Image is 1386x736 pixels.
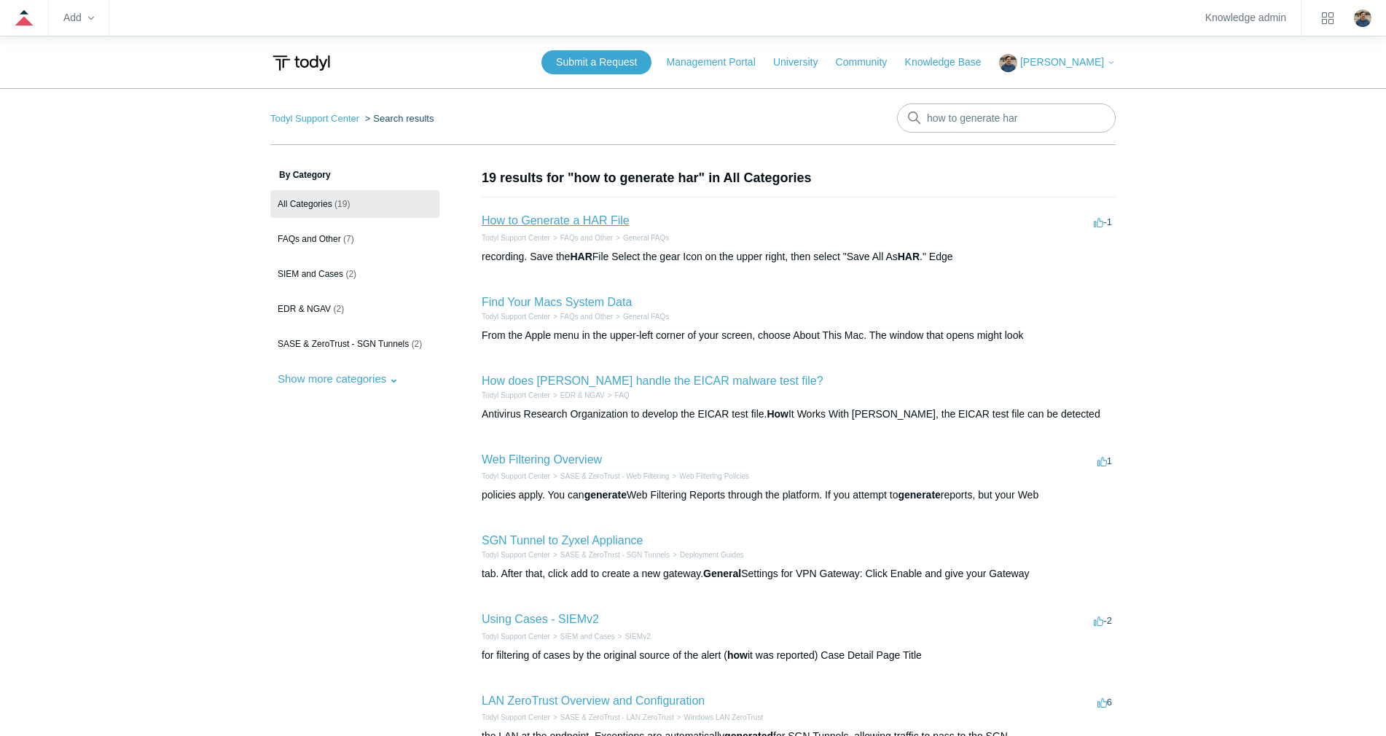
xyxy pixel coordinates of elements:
[560,234,613,242] a: FAQs and Other
[63,14,94,22] zd-hc-trigger: Add
[334,199,350,209] span: (19)
[270,168,439,181] h3: By Category
[667,55,770,70] a: Management Portal
[270,50,332,77] img: Todyl Support Center Help Center home page
[560,391,605,399] a: EDR & NGAV
[482,534,643,547] a: SGN Tunnel to Zyxel Appliance
[482,566,1116,582] div: tab. After that, click add to create a new gateway. Settings for VPN Gateway: Click Enable and gi...
[482,549,550,560] li: Todyl Support Center
[482,633,550,641] a: Todyl Support Center
[333,304,344,314] span: (2)
[482,631,550,642] li: Todyl Support Center
[482,328,1116,343] div: From the Apple menu in the upper-left corner of your screen, choose About This Mac. The window th...
[482,232,550,243] li: Todyl Support Center
[570,251,592,262] em: HAR
[482,713,550,721] a: Todyl Support Center
[560,633,615,641] a: SIEM and Cases
[270,260,439,288] a: SIEM and Cases (2)
[482,234,550,242] a: Todyl Support Center
[482,488,1116,503] div: policies apply. You can Web Filtering Reports through the platform. If you attempt to reports, bu...
[1020,56,1104,68] span: [PERSON_NAME]
[270,190,439,218] a: All Categories (19)
[767,408,788,420] em: How
[898,251,920,262] em: HAR
[680,551,744,559] a: Deployment Guides
[684,713,764,721] a: Windows LAN ZeroTrust
[1094,615,1112,626] span: -2
[482,214,630,227] a: How to Generate a HAR File
[482,390,550,401] li: Todyl Support Center
[615,631,651,642] li: SIEMv2
[674,712,763,723] li: Windows LAN ZeroTrust
[605,390,630,401] li: FAQ
[270,365,406,392] button: Show more categories
[270,330,439,358] a: SASE & ZeroTrust - SGN Tunnels (2)
[615,391,630,399] a: FAQ
[625,633,651,641] a: SIEMv2
[278,234,341,244] span: FAQs and Other
[482,613,599,625] a: Using Cases - SIEMv2
[550,311,613,322] li: FAQs and Other
[1097,455,1112,466] span: 1
[836,55,902,70] a: Community
[482,391,550,399] a: Todyl Support Center
[560,313,613,321] a: FAQs and Other
[482,311,550,322] li: Todyl Support Center
[278,339,409,349] span: SASE & ZeroTrust - SGN Tunnels
[560,551,670,559] a: SASE & ZeroTrust - SGN Tunnels
[1354,9,1371,27] img: user avatar
[703,568,741,579] em: General
[773,55,832,70] a: University
[482,712,550,723] li: Todyl Support Center
[343,234,354,244] span: (7)
[584,489,627,501] em: generate
[1094,216,1112,227] span: -1
[270,295,439,323] a: EDR & NGAV (2)
[270,113,362,124] li: Todyl Support Center
[613,311,669,322] li: General FAQs
[897,103,1116,133] input: Search
[482,168,1116,188] h1: 19 results for "how to generate har" in All Categories
[482,551,550,559] a: Todyl Support Center
[550,471,669,482] li: SASE & ZeroTrust - Web Filtering
[541,50,651,74] a: Submit a Request
[412,339,423,349] span: (2)
[1354,9,1371,27] zd-hc-trigger: Click your profile icon to open the profile menu
[482,453,602,466] a: Web Filtering Overview
[550,631,615,642] li: SIEM and Cases
[482,694,705,707] a: LAN ZeroTrust Overview and Configuration
[482,249,1116,265] div: recording. Save the File Select the gear Icon on the upper right, then select "Save All As ." Edge
[560,713,674,721] a: SASE & ZeroTrust - LAN ZeroTrust
[362,113,434,124] li: Search results
[905,55,996,70] a: Knowledge Base
[669,471,749,482] li: Web Filtering Policies
[670,549,744,560] li: Deployment Guides
[482,296,632,308] a: Find Your Macs System Data
[898,489,940,501] em: generate
[613,232,669,243] li: General FAQs
[727,649,748,661] em: how
[623,313,669,321] a: General FAQs
[482,472,550,480] a: Todyl Support Center
[482,407,1116,422] div: Antivirus Research Organization to develop the EICAR test file. It Works With [PERSON_NAME], the ...
[679,472,749,480] a: Web Filtering Policies
[550,232,613,243] li: FAQs and Other
[482,375,823,387] a: How does [PERSON_NAME] handle the EICAR malware test file?
[345,269,356,279] span: (2)
[1205,14,1286,22] a: Knowledge admin
[550,390,605,401] li: EDR & NGAV
[623,234,669,242] a: General FAQs
[482,471,550,482] li: Todyl Support Center
[270,113,359,124] a: Todyl Support Center
[482,648,1116,663] div: for filtering of cases by the original source of the alert ( it was reported) Case Detail Page Title
[550,549,670,560] li: SASE & ZeroTrust - SGN Tunnels
[560,472,670,480] a: SASE & ZeroTrust - Web Filtering
[278,199,332,209] span: All Categories
[550,712,674,723] li: SASE & ZeroTrust - LAN ZeroTrust
[278,304,331,314] span: EDR & NGAV
[270,225,439,253] a: FAQs and Other (7)
[482,313,550,321] a: Todyl Support Center
[1097,697,1112,708] span: 6
[999,54,1116,72] button: [PERSON_NAME]
[278,269,343,279] span: SIEM and Cases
